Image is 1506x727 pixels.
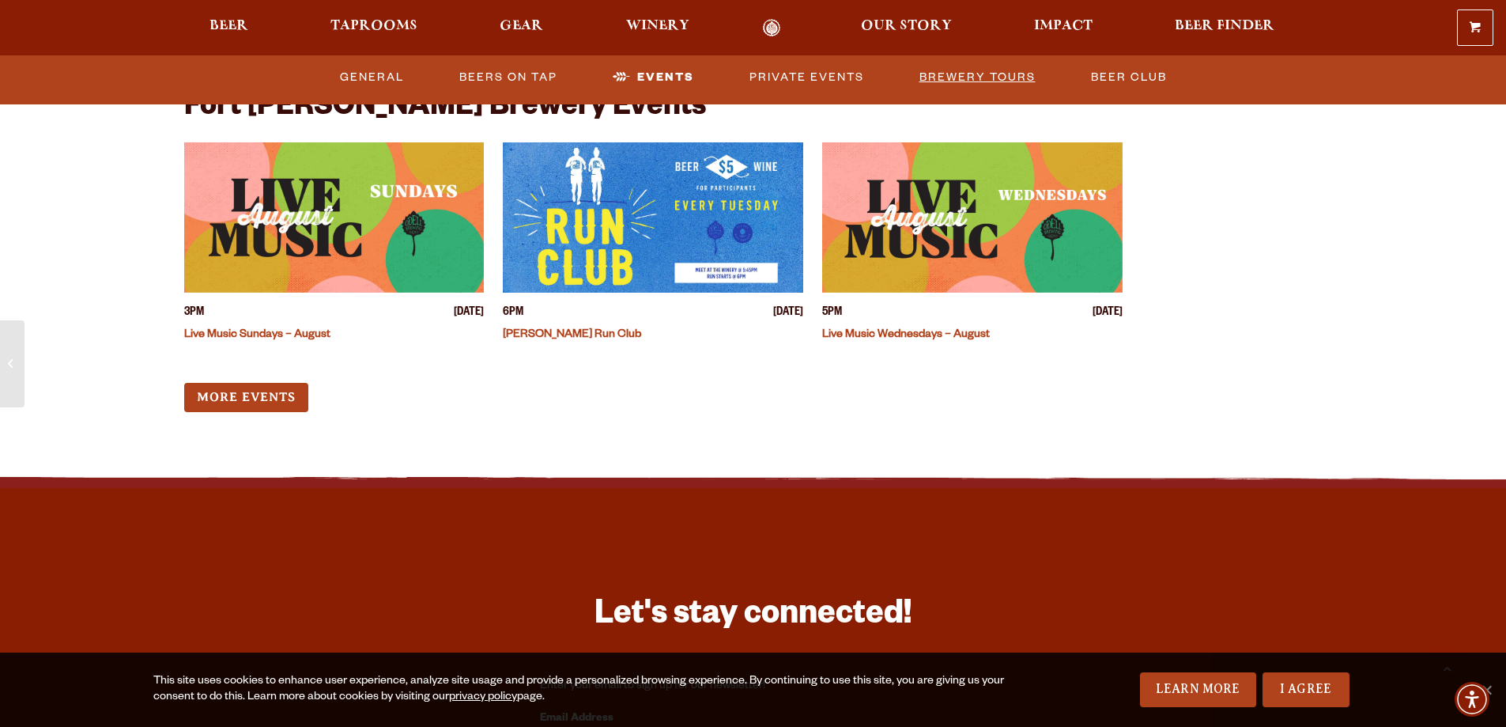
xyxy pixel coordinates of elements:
a: View event details [503,142,803,293]
a: Beers on Tap [453,59,564,96]
a: Gear [489,19,553,37]
span: 6PM [503,305,523,322]
a: Odell Home [742,19,802,37]
div: This site uses cookies to enhance user experience, analyze site usage and provide a personalized ... [153,674,1010,706]
a: Learn More [1140,672,1256,707]
span: Our Story [861,20,952,32]
a: Brewery Tours [913,59,1042,96]
span: Beer Finder [1175,20,1274,32]
a: [PERSON_NAME] Run Club [503,329,641,342]
a: Beer Club [1085,59,1173,96]
a: Private Events [743,59,870,96]
a: View event details [822,142,1123,293]
a: Taprooms [320,19,428,37]
a: Winery [616,19,700,37]
span: [DATE] [1093,305,1123,322]
a: privacy policy [449,691,517,704]
a: View event details [184,142,485,293]
a: General [334,59,410,96]
span: 3PM [184,305,204,322]
a: I Agree [1263,672,1349,707]
a: Impact [1024,19,1103,37]
span: Winery [626,20,689,32]
span: Taprooms [330,20,417,32]
a: Our Story [851,19,962,37]
span: [DATE] [454,305,484,322]
span: 5PM [822,305,842,322]
a: Beer Finder [1164,19,1285,37]
a: More Events (opens in a new window) [184,383,308,412]
span: Beer [209,20,248,32]
a: Beer [199,19,259,37]
a: Events [606,59,700,96]
span: Gear [500,20,543,32]
h3: Let's stay connected! [540,594,967,641]
span: [DATE] [773,305,803,322]
a: Live Music Wednesdays – August [822,329,990,342]
h2: Fort [PERSON_NAME] Brewery Events [184,92,706,127]
span: Impact [1034,20,1093,32]
a: Scroll to top [1427,648,1466,687]
a: Live Music Sundays – August [184,329,330,342]
div: Accessibility Menu [1455,682,1489,717]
